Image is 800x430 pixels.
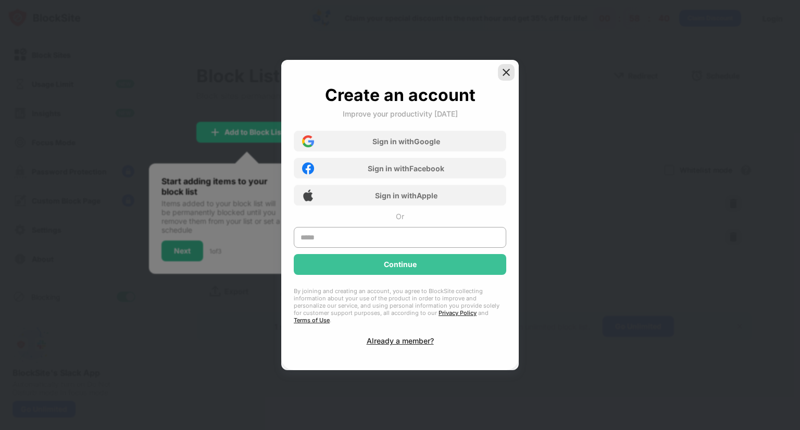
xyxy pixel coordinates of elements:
[325,85,476,105] div: Create an account
[343,109,458,118] div: Improve your productivity [DATE]
[294,317,330,324] a: Terms of Use
[302,189,314,201] img: apple-icon.png
[439,309,477,317] a: Privacy Policy
[294,287,506,324] div: By joining and creating an account, you agree to BlockSite collecting information about your use ...
[396,212,404,221] div: Or
[368,164,444,173] div: Sign in with Facebook
[302,162,314,174] img: facebook-icon.png
[384,260,417,269] div: Continue
[367,336,434,345] div: Already a member?
[375,191,438,200] div: Sign in with Apple
[302,135,314,147] img: google-icon.png
[372,137,440,146] div: Sign in with Google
